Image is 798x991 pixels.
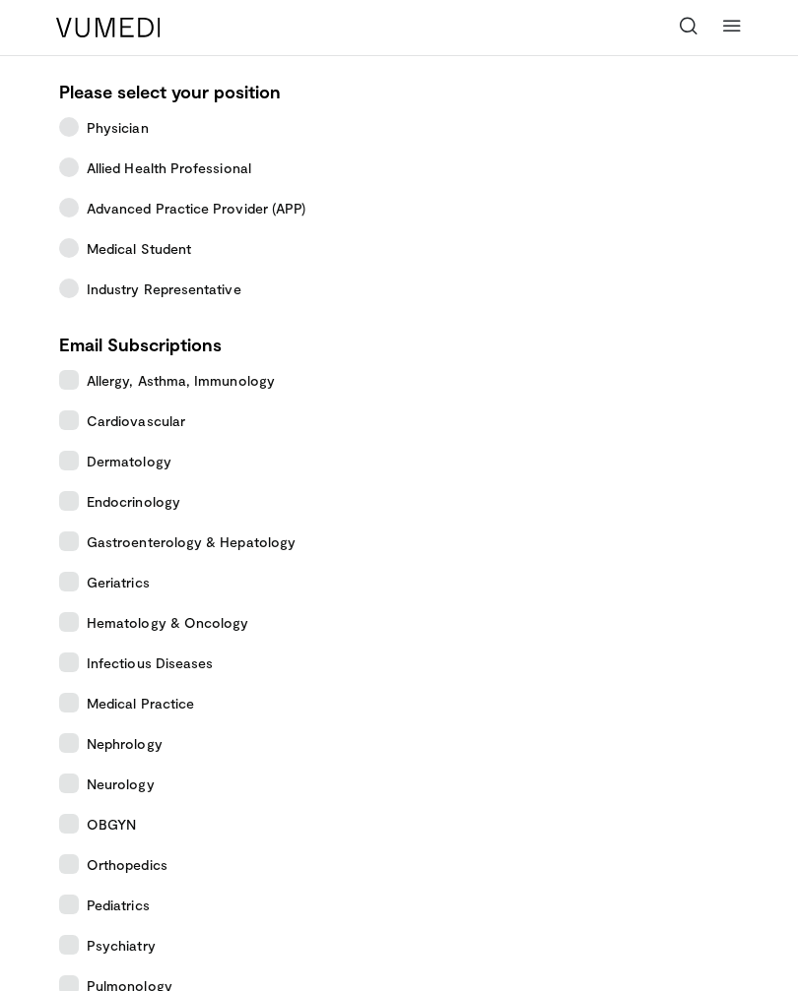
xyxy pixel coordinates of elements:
span: Endocrinology [87,491,180,512]
span: Cardiovascular [87,410,185,431]
strong: Please select your position [59,81,281,102]
span: Physician [87,117,149,138]
span: OBGYN [87,814,136,835]
span: Orthopedics [87,854,167,875]
span: Geriatrics [87,572,150,592]
span: Allied Health Professional [87,157,251,178]
span: Neurology [87,774,155,794]
span: Psychiatry [87,935,156,956]
span: Allergy, Asthma, Immunology [87,370,275,391]
span: Dermatology [87,451,171,471]
strong: Email Subscriptions [59,334,222,355]
span: Advanced Practice Provider (APP) [87,198,305,218]
span: Infectious Diseases [87,652,213,673]
span: Gastroenterology & Hepatology [87,531,296,552]
img: VuMedi Logo [56,18,161,37]
span: Medical Practice [87,693,194,713]
span: Hematology & Oncology [87,612,248,633]
span: Medical Student [87,238,191,259]
span: Nephrology [87,733,163,754]
span: Pediatrics [87,895,150,915]
span: Industry Representative [87,279,241,299]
